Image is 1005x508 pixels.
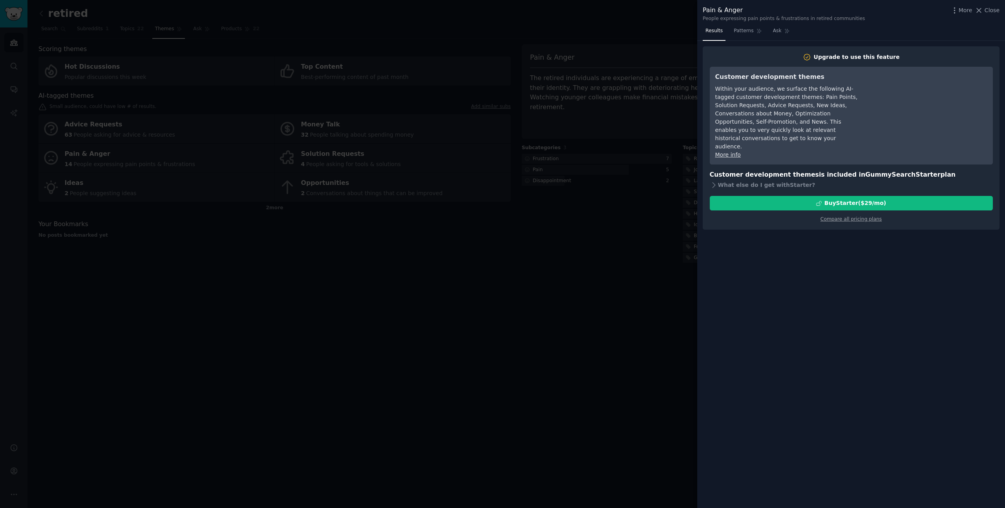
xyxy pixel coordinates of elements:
span: Ask [773,27,782,35]
div: People expressing pain points & frustrations in retired communities [703,15,865,22]
div: Buy Starter ($ 29 /mo ) [824,199,886,207]
span: Results [705,27,723,35]
span: GummySearch Starter [865,171,940,178]
button: More [950,6,972,15]
a: Ask [770,25,793,41]
a: More info [715,152,741,158]
div: Pain & Anger [703,5,865,15]
h3: Customer development themes [715,72,859,82]
h3: Customer development themes is included in plan [710,170,993,180]
span: Close [985,6,1000,15]
span: Patterns [734,27,753,35]
iframe: YouTube video player [870,72,987,131]
div: Within your audience, we surface the following AI-tagged customer development themes: Pain Points... [715,85,859,151]
a: Results [703,25,725,41]
a: Patterns [731,25,764,41]
button: Close [975,6,1000,15]
a: Compare all pricing plans [820,216,882,222]
span: More [959,6,972,15]
div: Upgrade to use this feature [814,53,900,61]
button: BuyStarter($29/mo) [710,196,993,210]
div: What else do I get with Starter ? [710,179,993,190]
